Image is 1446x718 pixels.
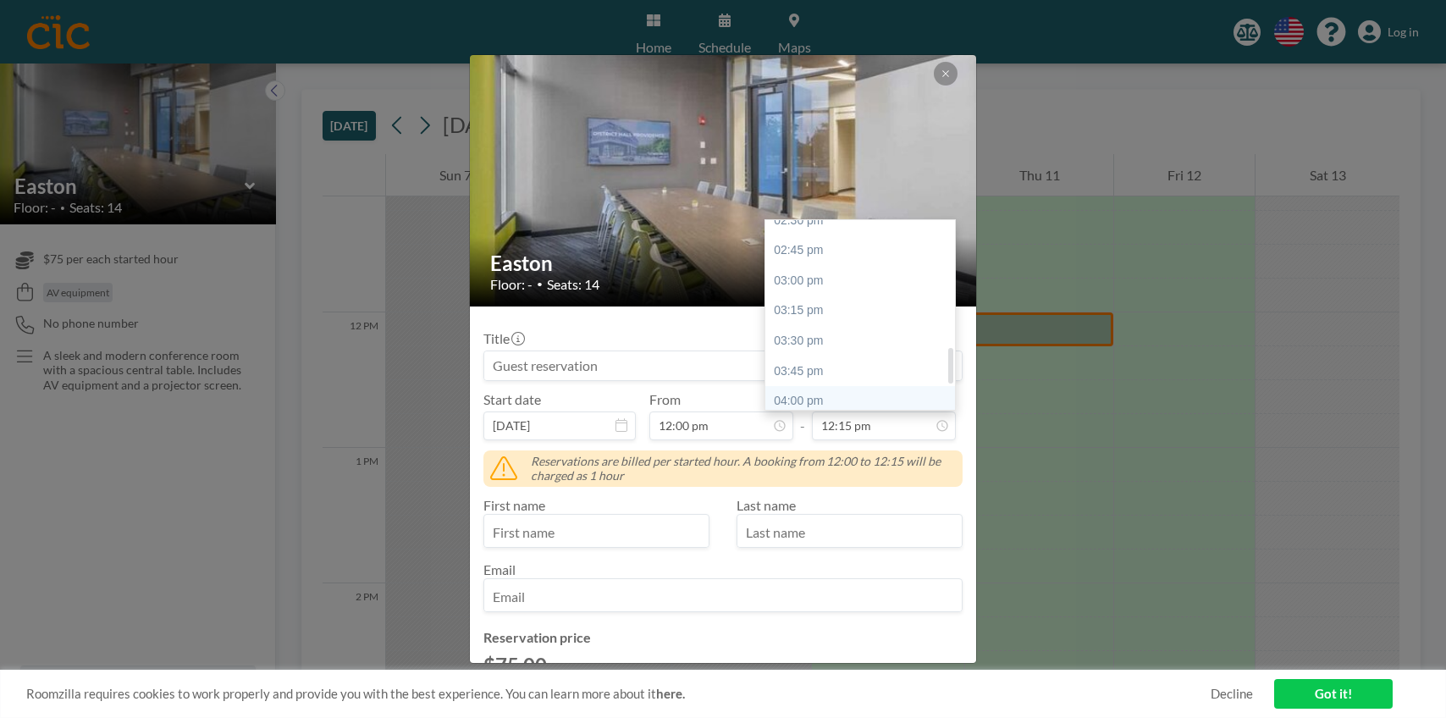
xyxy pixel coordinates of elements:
h4: Reservation price [483,629,963,646]
input: First name [484,518,709,547]
span: Reservations are billed per started hour. A booking from 12:00 to 12:15 will be charged as 1 hour [531,454,956,483]
div: 02:45 pm [765,235,955,266]
div: 02:30 pm [765,206,955,236]
label: Last name [737,497,796,513]
span: Roomzilla requires cookies to work properly and provide you with the best experience. You can lea... [26,686,1211,702]
label: Start date [483,391,541,408]
span: - [800,397,805,434]
a: Decline [1211,686,1253,702]
label: First name [483,497,545,513]
label: Email [483,561,516,577]
div: 04:00 pm [765,386,955,417]
div: 03:30 pm [765,326,955,356]
a: here. [656,686,685,701]
label: From [649,391,681,408]
div: 03:45 pm [765,356,955,387]
img: 537.jpg [470,12,978,350]
input: Last name [737,518,962,547]
h2: $75.00 [483,653,547,678]
span: Seats: 14 [547,276,599,293]
input: Email [484,583,962,611]
p: (1h * $75) [554,661,610,678]
a: Got it! [1274,679,1393,709]
input: Guest reservation [484,351,962,380]
div: 03:15 pm [765,295,955,326]
span: • [537,278,543,290]
label: Title [483,330,523,347]
span: Floor: - [490,276,533,293]
h2: Easton [490,251,958,276]
div: 03:00 pm [765,266,955,296]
